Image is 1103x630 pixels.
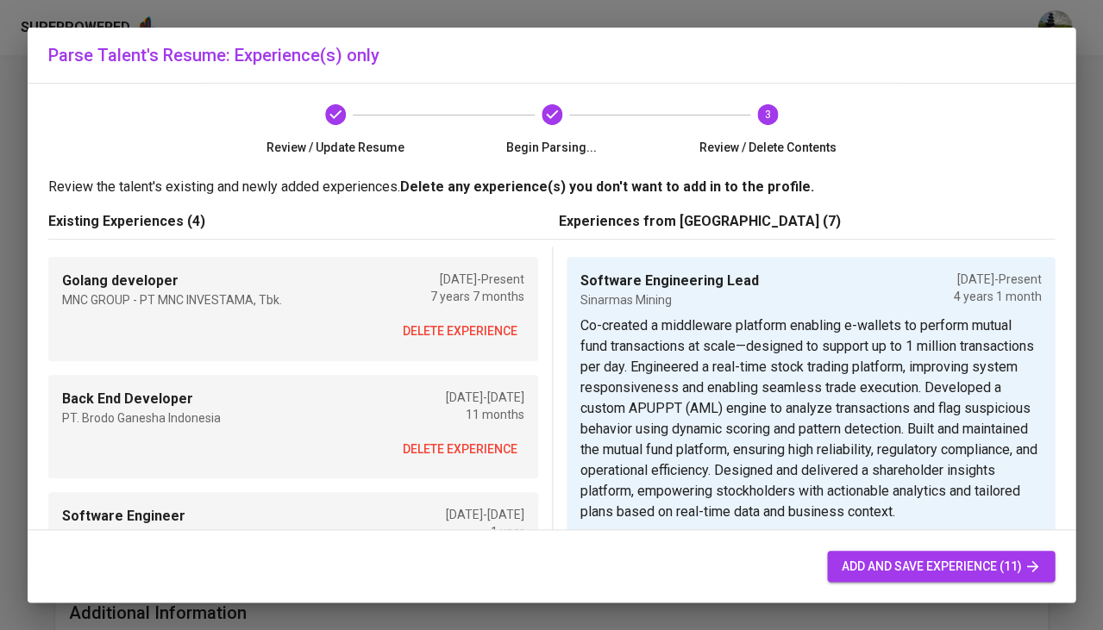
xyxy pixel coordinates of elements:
span: delete experience [403,321,517,342]
p: Back End Developer [62,389,221,409]
p: [DATE] - [DATE] [446,389,524,406]
button: delete experience [396,315,524,347]
span: delete experience [403,439,517,460]
p: PT GCP [62,527,185,544]
p: Golang developer [62,271,282,291]
p: Sinarmas Mining [580,291,759,309]
p: [DATE] - Present [953,271,1041,288]
p: Review the talent's existing and newly added experiences. [48,177,1055,197]
span: add and save experience (11) [841,556,1041,577]
p: Software Engineering Lead [580,271,759,291]
text: 3 [765,109,771,121]
p: PT. Brodo Ganesha Indonesia [62,409,221,427]
p: Co-created a middleware platform enabling e-wallets to perform mutual fund transactions at scale—... [580,315,1042,522]
p: Software Engineer [62,506,185,527]
span: Review / Delete Contents [667,139,869,156]
h6: Parse Talent's Resume: Experience(s) only [48,41,1055,69]
p: Existing Experiences (4) [48,211,545,232]
p: 1 year [446,523,524,540]
p: 4 years 1 month [953,288,1041,305]
p: 11 months [446,406,524,423]
p: Experiences from [GEOGRAPHIC_DATA] (7) [559,211,1056,232]
span: Begin Parsing... [450,139,653,156]
p: 7 years 7 months [430,288,524,305]
button: delete experience [396,434,524,465]
span: Review / Update Resume [235,139,437,156]
b: Delete any experience(s) you don't want to add in to the profile. [400,178,813,195]
p: MNC GROUP - PT MNC INVESTAMA, Tbk. [62,291,282,309]
p: [DATE] - [DATE] [446,506,524,523]
p: [DATE] - Present [430,271,524,288]
button: add and save experience (11) [827,551,1055,583]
